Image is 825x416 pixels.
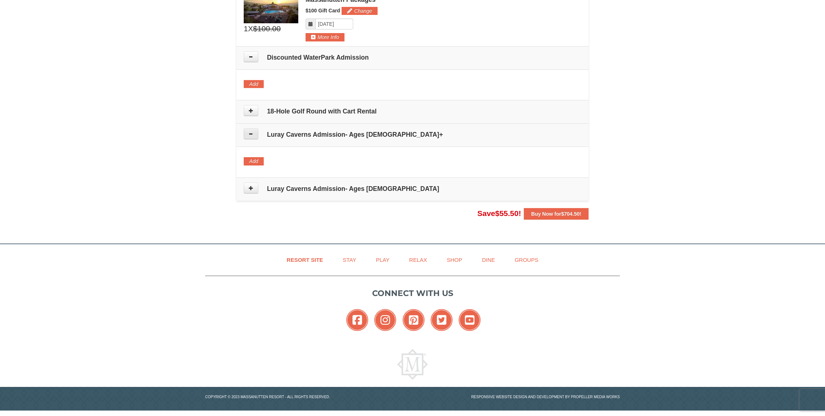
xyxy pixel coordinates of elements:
strong: Buy Now for ! [531,211,581,217]
button: Add [244,157,264,165]
span: $100 Gift Card [306,8,340,13]
button: Change [342,7,378,15]
img: Massanutten Resort Logo [397,349,428,380]
button: Buy Now for$704.50! [524,208,589,220]
span: $100.00 [253,23,281,34]
a: Shop [438,252,471,268]
a: Stay [334,252,365,268]
button: Add [244,80,264,88]
h4: Luray Caverns Admission- Ages [DEMOGRAPHIC_DATA] [244,185,581,192]
p: Copyright © 2023 Massanutten Resort - All Rights Reserved. [200,394,412,400]
h4: Discounted WaterPark Admission [244,54,581,61]
span: $55.50 [495,209,518,217]
button: More Info [306,33,344,41]
a: Resort Site [278,252,332,268]
h4: 18-Hole Golf Round with Cart Rental [244,108,581,115]
a: Relax [400,252,436,268]
span: Save ! [477,209,521,217]
a: Play [367,252,398,268]
a: Responsive website design and development by Propeller Media Works [471,395,620,399]
a: Dine [473,252,504,268]
h4: Luray Caverns Admission- Ages [DEMOGRAPHIC_DATA]+ [244,131,581,138]
p: Connect with us [205,287,620,299]
span: $704.50 [561,211,580,217]
a: Groups [506,252,547,268]
span: 1 [244,23,248,34]
span: X [248,23,253,34]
